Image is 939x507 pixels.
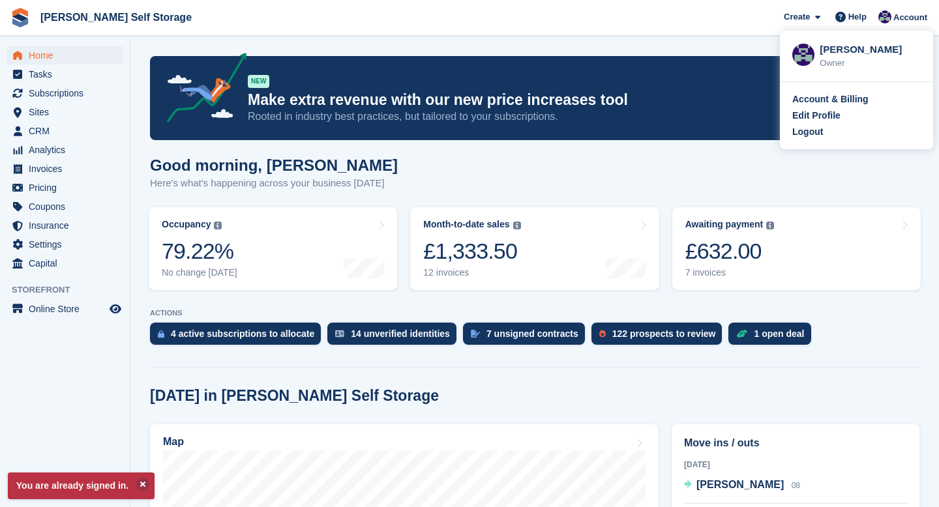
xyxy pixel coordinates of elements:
a: menu [7,300,123,318]
img: prospect-51fa495bee0391a8d652442698ab0144808aea92771e9ea1ae160a38d050c398.svg [599,330,606,338]
a: menu [7,103,123,121]
span: Subscriptions [29,84,107,102]
a: menu [7,46,123,65]
img: verify_identity-adf6edd0f0f0b5bbfe63781bf79b02c33cf7c696d77639b501bdc392416b5a36.svg [335,330,344,338]
p: You are already signed in. [8,472,155,499]
img: Matthew Jones [792,44,814,66]
a: Occupancy 79.22% No change [DATE] [149,207,397,290]
div: £1,333.50 [423,238,520,265]
a: menu [7,179,123,197]
a: 4 active subscriptions to allocate [150,323,327,351]
a: menu [7,141,123,159]
a: Awaiting payment £632.00 7 invoices [672,207,921,290]
p: Make extra revenue with our new price increases tool [248,91,805,109]
a: [PERSON_NAME] 08 [684,477,800,494]
img: icon-info-grey-7440780725fd019a000dd9b08b2336e03edf1995a4989e88bcd33f0948082b44.svg [766,222,774,229]
img: Matthew Jones [878,10,891,23]
p: Rooted in industry best practices, but tailored to your subscriptions. [248,109,805,124]
span: Sites [29,103,107,121]
span: Home [29,46,107,65]
span: [PERSON_NAME] [696,479,784,490]
div: Owner [820,57,921,70]
img: icon-info-grey-7440780725fd019a000dd9b08b2336e03edf1995a4989e88bcd33f0948082b44.svg [214,222,222,229]
a: Account & Billing [792,93,921,106]
h2: Move ins / outs [684,435,907,451]
div: £632.00 [685,238,775,265]
div: [PERSON_NAME] [820,42,921,54]
a: menu [7,160,123,178]
a: menu [7,235,123,254]
span: CRM [29,122,107,140]
p: ACTIONS [150,309,919,317]
div: 14 unverified identities [351,328,450,339]
a: Month-to-date sales £1,333.50 12 invoices [410,207,659,290]
a: menu [7,197,123,216]
div: 12 invoices [423,267,520,278]
a: 7 unsigned contracts [463,323,591,351]
div: 7 unsigned contracts [486,328,578,339]
a: menu [7,65,123,83]
img: contract_signature_icon-13c848040528278c33f63329250d36e43548de30e8caae1d1a13099fd9432cc5.svg [471,330,480,338]
img: deal-1b604bf984904fb50ccaf53a9ad4b4a5d6e5aea283cecdc64d6e3604feb123c2.svg [736,329,747,338]
div: 7 invoices [685,267,775,278]
h2: [DATE] in [PERSON_NAME] Self Storage [150,387,439,405]
img: stora-icon-8386f47178a22dfd0bd8f6a31ec36ba5ce8667c1dd55bd0f319d3a0aa187defe.svg [10,8,30,27]
div: No change [DATE] [162,267,237,278]
span: Settings [29,235,107,254]
span: Create [784,10,810,23]
a: 1 open deal [728,323,817,351]
a: Logout [792,125,921,139]
a: Edit Profile [792,109,921,123]
div: Account & Billing [792,93,869,106]
div: 79.22% [162,238,237,265]
img: icon-info-grey-7440780725fd019a000dd9b08b2336e03edf1995a4989e88bcd33f0948082b44.svg [513,222,521,229]
a: menu [7,84,123,102]
img: price-adjustments-announcement-icon-8257ccfd72463d97f412b2fc003d46551f7dbcb40ab6d574587a9cd5c0d94... [156,53,247,127]
span: Analytics [29,141,107,159]
a: 122 prospects to review [591,323,729,351]
span: Online Store [29,300,107,318]
span: Insurance [29,216,107,235]
a: menu [7,122,123,140]
span: Capital [29,254,107,272]
span: Invoices [29,160,107,178]
span: Help [848,10,867,23]
a: menu [7,254,123,272]
span: Tasks [29,65,107,83]
img: active_subscription_to_allocate_icon-d502201f5373d7db506a760aba3b589e785aa758c864c3986d89f69b8ff3... [158,330,164,338]
span: Pricing [29,179,107,197]
div: Month-to-date sales [423,219,509,230]
a: 14 unverified identities [327,323,463,351]
div: NEW [248,75,269,88]
span: Coupons [29,197,107,216]
h2: Map [163,436,184,448]
span: Storefront [12,283,130,297]
div: Edit Profile [792,109,841,123]
a: menu [7,216,123,235]
div: Logout [792,125,823,139]
p: Here's what's happening across your business [DATE] [150,176,398,191]
div: Awaiting payment [685,219,764,230]
div: 122 prospects to review [612,328,716,339]
div: [DATE] [684,459,907,471]
div: Occupancy [162,219,211,230]
a: Preview store [108,301,123,317]
div: 4 active subscriptions to allocate [171,328,314,339]
a: [PERSON_NAME] Self Storage [35,7,197,28]
span: Account [893,11,927,24]
span: 08 [792,481,800,490]
h1: Good morning, [PERSON_NAME] [150,156,398,174]
div: 1 open deal [754,328,804,339]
